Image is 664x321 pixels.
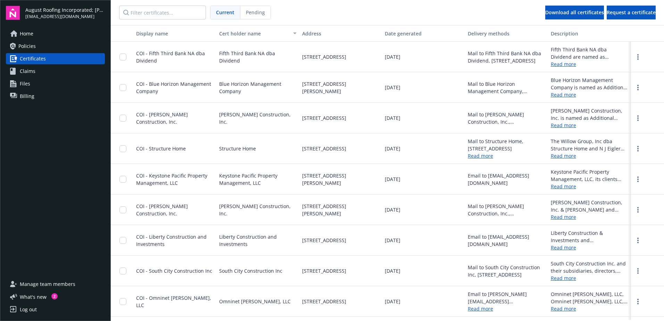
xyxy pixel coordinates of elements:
[551,30,628,37] div: Description
[385,237,400,244] span: [DATE]
[20,66,35,77] span: Claims
[219,80,297,95] span: Blue Horizon Management Company
[634,145,642,153] a: more
[551,229,628,244] div: Liberty Construction & Investments and [PERSON_NAME] are named as Additional Insured to the Gener...
[551,152,628,159] a: Read more
[545,6,604,19] button: Download all certificates
[119,237,126,244] input: Toggle Row Selected
[468,264,545,278] div: Mail to South City Construction Inc, [STREET_ADDRESS]
[136,81,211,94] span: COI - Blue Horizon Management Company
[551,274,628,282] a: Read more
[20,28,33,39] span: Home
[6,6,20,20] img: navigator-logo.svg
[468,203,545,217] div: Mail to [PERSON_NAME] Construction, Inc., [STREET_ADDRESS][PERSON_NAME]
[25,14,105,20] span: [EMAIL_ADDRESS][DOMAIN_NAME]
[20,293,47,301] span: What ' s new
[240,6,271,19] span: Pending
[385,53,400,60] span: [DATE]
[119,53,126,60] input: Toggle Row Selected
[136,295,211,308] span: COI - Omninet [PERSON_NAME], LLC
[6,41,105,52] a: Policies
[634,83,642,92] a: more
[551,305,628,312] a: Read more
[385,298,400,305] span: [DATE]
[551,122,628,129] a: Read more
[634,53,642,61] a: more
[468,290,545,305] div: Email to [PERSON_NAME][EMAIL_ADDRESS][DOMAIN_NAME]
[551,290,628,305] div: Omninet [PERSON_NAME], LLC, Omninet [PERSON_NAME], LLC, Omninet Oakwood Westlake II, LLC, and Omn...
[551,260,628,274] div: South City Construction Inc. and their subsidiaries, directors, officers, employees and agents ar...
[219,50,297,64] span: Fifth Third Bank NA dba Dividend
[634,236,642,245] a: more
[551,199,628,213] div: [PERSON_NAME] Construction, Inc. & [PERSON_NAME] and [PERSON_NAME] are named as Additional Insure...
[119,6,206,19] input: Filter certificates...
[634,175,642,183] a: more
[136,145,186,152] span: COI - Structure Home
[548,25,631,42] button: Description
[6,28,105,39] a: Home
[302,145,346,152] span: [STREET_ADDRESS]
[634,114,642,122] a: more
[219,267,282,274] span: South City Construction Inc
[299,25,382,42] button: Address
[136,50,205,64] span: COI - Fifth Third Bank NA dba Dividend
[382,25,465,42] button: Date generated
[18,41,36,52] span: Policies
[468,30,545,37] div: Delivery methods
[6,66,105,77] a: Claims
[302,237,346,244] span: [STREET_ADDRESS]
[20,279,75,290] span: Manage team members
[219,145,256,152] span: Structure Home
[551,168,628,183] div: Keystone Pacific Property Management, LLC, its clients (per written contract), and all managed as...
[133,25,216,42] button: Display name
[216,9,234,16] span: Current
[25,6,105,20] button: August Roofing Incorporated; [PERSON_NAME] Industrial Center 8, LLC[EMAIL_ADDRESS][DOMAIN_NAME]
[607,9,656,16] span: Request a certificate
[545,9,604,16] span: Download all certificates
[219,111,297,125] span: [PERSON_NAME] Construction, Inc.
[6,53,105,64] a: Certificates
[468,138,545,152] div: Mail to Structure Home, [STREET_ADDRESS]
[551,213,628,221] a: Read more
[302,298,346,305] span: [STREET_ADDRESS]
[20,53,46,64] span: Certificates
[385,114,400,122] span: [DATE]
[6,293,58,301] button: What's new2
[302,30,380,37] div: Address
[385,145,400,152] span: [DATE]
[385,30,462,37] div: Date generated
[302,267,346,274] span: [STREET_ADDRESS]
[385,206,400,213] span: [DATE]
[219,172,297,187] span: Keystone Pacific Property Management, LLC
[634,206,642,214] a: more
[119,115,126,122] input: Toggle Row Selected
[136,30,214,37] div: Display name
[6,279,105,290] a: Manage team members
[119,176,126,183] input: Toggle Row Selected
[302,80,380,95] span: [STREET_ADDRESS][PERSON_NAME]
[551,138,628,152] div: The Willow Group, Inc dba Structure Home and N J Eigler Trust, [PERSON_NAME] and [PERSON_NAME] Tr...
[119,145,126,152] input: Toggle Row Selected
[385,84,400,91] span: [DATE]
[219,233,297,248] span: Liberty Construction and Investments
[119,267,126,274] input: Toggle Row Selected
[119,206,126,213] input: Toggle Row Selected
[551,183,628,190] a: Read more
[551,76,628,91] div: Blue Horizon Management Company is named as Additional Insured to the General Liability per attac...
[219,203,297,217] span: [PERSON_NAME] Construction, Inc.
[468,50,545,64] div: Mail to Fifth Third Bank NA dba Dividend, [STREET_ADDRESS]
[468,111,545,125] div: Mail to [PERSON_NAME] Construction, Inc., [STREET_ADDRESS]
[634,297,642,306] a: more
[468,153,493,159] a: Read more
[302,172,380,187] span: [STREET_ADDRESS][PERSON_NAME]
[551,60,628,68] a: Read more
[119,298,126,305] input: Toggle Row Selected
[468,80,545,95] div: Mail to Blue Horizon Management Company, [STREET_ADDRESS]
[20,304,37,315] div: Log out
[465,25,548,42] button: Delivery methods
[136,267,212,274] span: COI - South City Construction Inc
[20,91,34,102] span: Billing
[385,267,400,274] span: [DATE]
[136,233,207,247] span: COI - Liberty Construction and Investments
[136,203,188,217] span: COI - [PERSON_NAME] Construction, Inc.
